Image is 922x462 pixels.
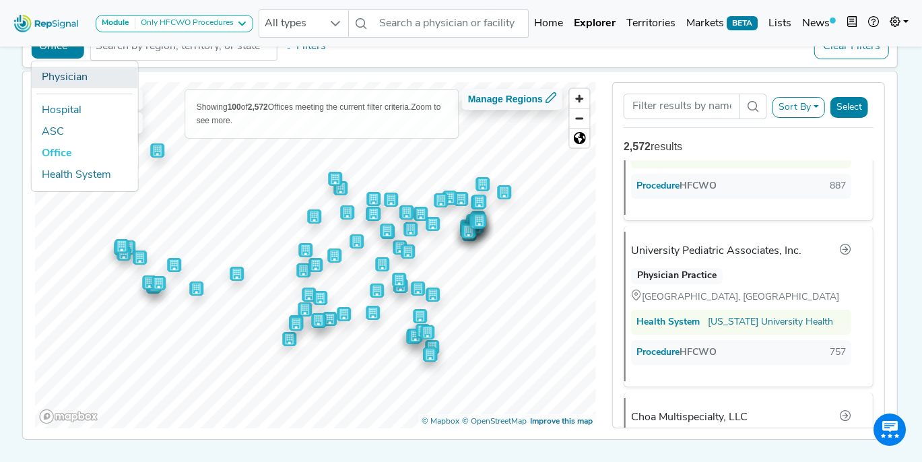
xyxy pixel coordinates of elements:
[313,291,327,305] div: Map marker
[340,205,354,220] div: Map marker
[462,418,527,426] a: OpenStreetMap
[471,195,485,209] div: Map marker
[460,223,474,237] div: Map marker
[631,243,801,259] div: University Pediatric Associates, Inc.
[416,324,430,338] div: Map marker
[466,217,480,231] div: Map marker
[839,242,851,260] a: Go to office profile
[568,10,621,37] a: Explorer
[475,177,490,191] div: Map marker
[327,249,341,263] div: Map marker
[469,220,483,234] div: Map marker
[468,215,482,229] div: Map marker
[636,315,700,329] div: Health System
[197,102,441,125] span: Zoom to see more.
[411,282,425,296] div: Map marker
[403,222,418,236] div: Map marker
[708,315,833,329] a: [US_STATE] University Health
[624,94,740,119] input: Search Term
[570,108,589,128] button: Zoom out
[366,207,380,221] div: Map marker
[727,16,758,30] span: BETA
[312,314,326,328] div: Map marker
[133,251,147,265] div: Map marker
[461,224,475,238] div: Map marker
[830,97,868,118] button: Select
[414,207,428,221] div: Map marker
[797,10,841,37] a: News
[530,418,593,426] a: Map feedback
[146,279,160,294] div: Map marker
[307,209,321,224] div: Map marker
[374,9,529,38] input: Search a physician or facility
[471,214,485,228] div: Map marker
[298,302,312,317] div: Map marker
[114,239,129,253] div: Map marker
[328,172,342,186] div: Map marker
[830,345,846,360] div: 757
[463,223,477,237] div: Map marker
[636,179,717,193] div: HFCWO
[366,192,381,206] div: Map marker
[114,241,128,255] div: Map marker
[570,109,589,128] span: Zoom out
[384,193,398,207] div: Map marker
[399,205,414,220] div: Map marker
[570,89,589,108] button: Zoom in
[135,18,234,29] div: Only HFCWO Procedures
[189,282,203,296] div: Map marker
[289,315,303,329] div: Map marker
[497,185,511,199] div: Map marker
[772,97,825,118] button: Sort By
[830,179,846,193] div: 887
[333,181,348,195] div: Map marker
[423,348,437,362] div: Map marker
[392,273,406,287] div: Map marker
[631,268,723,284] div: Physician Practice
[422,418,459,426] a: Mapbox
[650,181,680,191] span: Procedure
[462,89,562,110] button: Manage Regions
[469,215,484,229] div: Map marker
[401,244,415,259] div: Map marker
[41,89,143,110] button: Show My Territories
[302,288,316,302] div: Map marker
[681,10,763,37] a: MarketsBETA
[375,257,389,271] div: Map marker
[408,329,422,343] div: Map marker
[167,258,181,272] div: Map marker
[426,217,440,231] div: Map marker
[471,211,485,225] div: Map marker
[121,240,135,255] div: Map marker
[466,214,480,228] div: Map marker
[102,19,129,27] strong: Module
[378,219,396,237] div: Map marker
[366,306,380,320] div: Map marker
[228,102,241,112] b: 100
[461,222,475,236] div: Map marker
[462,227,476,241] div: Map marker
[471,214,486,228] div: Map marker
[529,10,568,37] a: Home
[289,317,303,331] div: Map marker
[469,213,484,227] div: Map marker
[381,225,395,239] div: Map marker
[308,258,323,272] div: Map marker
[259,10,323,37] span: All types
[472,195,486,209] div: Map marker
[147,278,162,292] div: Map marker
[624,141,651,152] strong: 2,572
[146,278,160,292] div: Map marker
[624,139,874,155] div: results
[366,207,381,221] div: Map marker
[631,290,851,304] div: [GEOGRAPHIC_DATA], [GEOGRAPHIC_DATA]
[34,82,596,429] canvas: Map
[117,246,131,261] div: Map marker
[425,340,439,354] div: Map marker
[413,309,427,323] div: Map marker
[337,307,351,321] div: Map marker
[470,213,484,227] div: Map marker
[96,15,253,32] button: ModuleOnly HFCWO Procedures
[426,288,440,302] div: Map marker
